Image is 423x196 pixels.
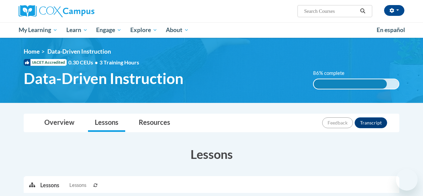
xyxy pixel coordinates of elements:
span: Lessons [69,181,86,189]
a: Engage [92,22,126,38]
a: Cox Campus [19,5,140,17]
span: Data-Driven Instruction [47,48,111,55]
p: Lessons [40,181,59,189]
iframe: Button to launch messaging window [396,169,418,191]
span: 3 Training Hours [99,59,139,65]
a: Lessons [88,114,125,132]
a: My Learning [14,22,62,38]
label: 86% complete [313,69,352,77]
button: Account Settings [384,5,404,16]
span: Engage [96,26,121,34]
a: Explore [126,22,162,38]
button: Transcript [355,117,387,128]
a: Home [24,48,40,55]
a: Learn [62,22,92,38]
div: Main menu [14,22,409,38]
span: Learn [66,26,88,34]
span: Data-Driven Instruction [24,69,183,87]
span: About [166,26,189,34]
a: Overview [38,114,81,132]
div: 86% complete [314,79,387,89]
span: 0.30 CEUs [68,59,99,66]
button: Search [358,7,368,15]
a: En español [372,23,409,37]
span: IACET Accredited [24,59,67,66]
a: Resources [132,114,177,132]
input: Search Courses [304,7,358,15]
a: About [162,22,194,38]
img: Cox Campus [19,5,94,17]
span: Explore [130,26,157,34]
span: My Learning [19,26,58,34]
h3: Lessons [24,146,399,163]
span: En español [377,26,405,33]
button: Feedback [322,117,353,128]
span: • [95,59,98,65]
